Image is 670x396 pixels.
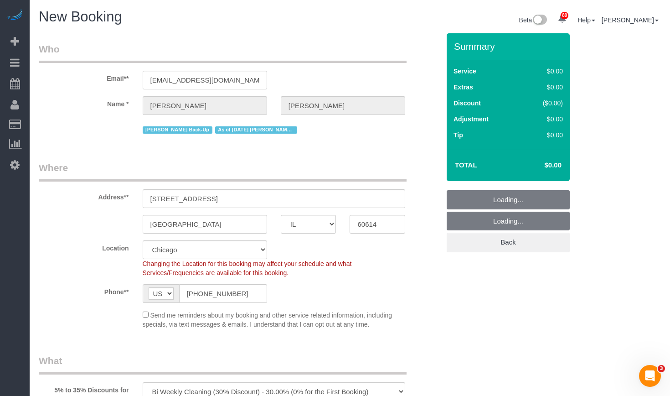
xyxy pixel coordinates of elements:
[455,161,477,169] strong: Total
[454,115,489,124] label: Adjustment
[524,115,563,124] div: $0.00
[532,15,547,26] img: New interface
[553,9,571,29] a: 80
[577,16,595,24] a: Help
[39,9,122,25] span: New Booking
[32,240,136,253] label: Location
[454,130,463,140] label: Tip
[602,16,659,24] a: [PERSON_NAME]
[454,83,473,92] label: Extras
[143,312,392,328] span: Send me reminders about my booking and other service related information, including specials, via...
[39,354,407,375] legend: What
[281,96,405,115] input: Last Name*
[143,96,267,115] input: First Name**
[519,16,547,24] a: Beta
[5,9,24,22] img: Automaid Logo
[524,67,563,76] div: $0.00
[454,67,476,76] label: Service
[639,365,661,387] iframe: Intercom live chat
[658,365,665,372] span: 3
[32,96,136,109] label: Name *
[454,99,481,108] label: Discount
[454,41,565,52] h3: Summary
[215,126,297,134] span: As of [DATE] [PERSON_NAME] Primary as client requested
[143,126,212,134] span: [PERSON_NAME] Back-Up
[143,260,352,276] span: Changing the Location for this booking may affect your schedule and what Services/Frequencies are...
[524,130,563,140] div: $0.00
[447,233,570,252] a: Back
[561,12,568,19] span: 80
[39,42,407,63] legend: Who
[524,83,563,92] div: $0.00
[524,99,563,108] div: ($0.00)
[517,162,562,169] h4: $0.00
[350,215,405,234] input: Zip Code**
[39,161,407,182] legend: Where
